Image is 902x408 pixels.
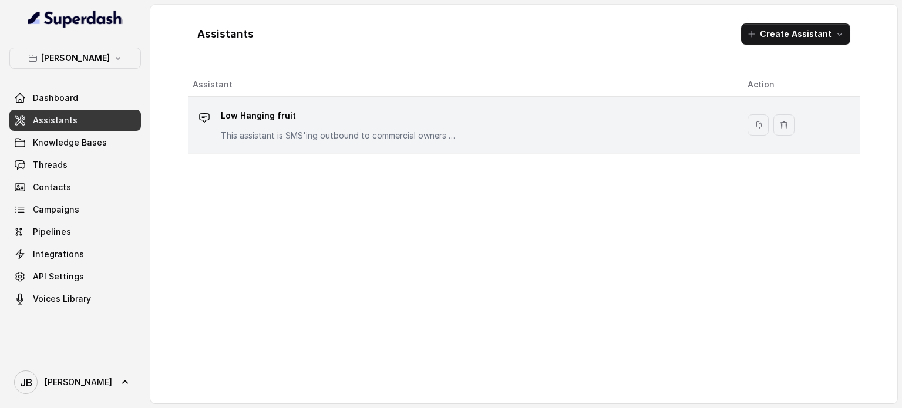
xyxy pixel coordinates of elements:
th: Action [738,73,860,97]
button: Create Assistant [741,23,850,45]
a: Knowledge Bases [9,132,141,153]
p: Low Hanging fruit [221,106,456,125]
th: Assistant [188,73,738,97]
span: Voices Library [33,293,91,305]
span: Knowledge Bases [33,137,107,149]
a: [PERSON_NAME] [9,366,141,399]
span: Integrations [33,248,84,260]
a: Threads [9,154,141,176]
p: This assistant is SMS'ing outbound to commercial owners who were looking to lease their propertie... [221,130,456,141]
img: light.svg [28,9,123,28]
span: Threads [33,159,68,171]
span: Pipelines [33,226,71,238]
span: Contacts [33,181,71,193]
span: Assistants [33,114,78,126]
h1: Assistants [197,25,254,43]
span: Dashboard [33,92,78,104]
a: Dashboard [9,87,141,109]
text: JB [20,376,32,389]
a: Pipelines [9,221,141,242]
button: [PERSON_NAME] [9,48,141,69]
a: Assistants [9,110,141,131]
span: API Settings [33,271,84,282]
a: Campaigns [9,199,141,220]
a: Contacts [9,177,141,198]
a: Integrations [9,244,141,265]
a: Voices Library [9,288,141,309]
span: Campaigns [33,204,79,215]
span: [PERSON_NAME] [45,376,112,388]
a: API Settings [9,266,141,287]
p: [PERSON_NAME] [41,51,110,65]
